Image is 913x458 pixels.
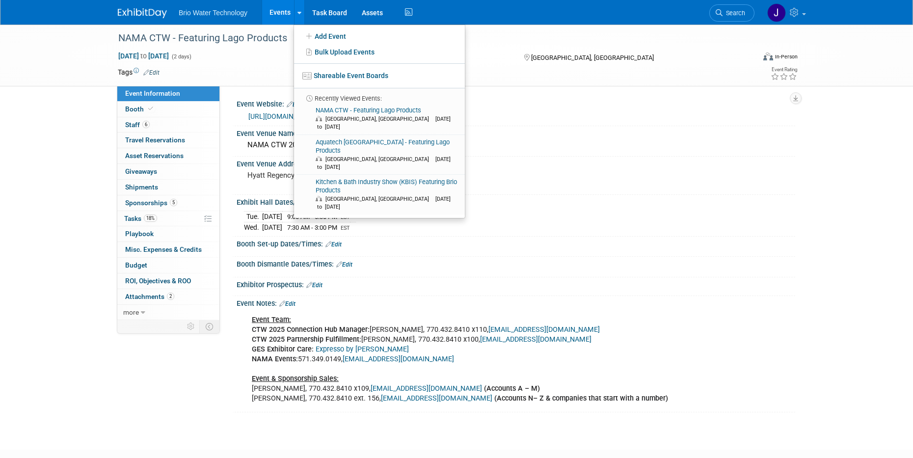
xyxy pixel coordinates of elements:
a: Edit [336,261,352,268]
div: Exhibitor Prospectus: [237,277,795,290]
a: Edit [279,300,295,307]
div: NAMA CTW - Featuring Lago Products [115,29,740,47]
span: to [139,52,148,60]
a: Misc. Expenses & Credits [117,242,219,257]
div: NAMA CTW 2025 [244,137,788,153]
td: [DATE] [262,212,282,222]
a: NAMA CTW - Featuring Lago Products [GEOGRAPHIC_DATA], [GEOGRAPHIC_DATA] [DATE] to [DATE] [297,103,461,135]
div: Event Venue Name: [237,126,795,138]
span: [GEOGRAPHIC_DATA], [GEOGRAPHIC_DATA] [325,156,434,162]
a: [EMAIL_ADDRESS][DOMAIN_NAME] [371,384,482,393]
a: [EMAIL_ADDRESS][DOMAIN_NAME] [381,394,492,403]
span: EST [341,225,350,231]
a: Search [709,4,754,22]
a: ROI, Objectives & ROO [117,273,219,289]
span: ROI, Objectives & ROO [125,277,191,285]
b: (Accounts A – M) [484,384,540,393]
span: Sponsorships [125,199,177,207]
div: In-Person [775,53,798,60]
a: Shareable Event Boards [294,67,465,84]
span: Asset Reservations [125,152,184,160]
b: CTW 2025 Partnership Fulfillment: [252,335,361,344]
span: [GEOGRAPHIC_DATA], [GEOGRAPHIC_DATA] [531,54,654,61]
div: Event Format [697,51,798,66]
img: Format-Inperson.png [763,53,773,60]
span: Shipments [125,183,158,191]
div: Event Rating [771,67,797,72]
a: Giveaways [117,164,219,179]
img: James Park [767,3,786,22]
u: Event & Sponsorship Sales: [252,375,339,383]
span: Misc. Expenses & Credits [125,245,202,253]
a: [URL][DOMAIN_NAME] [248,112,318,120]
span: Booth [125,105,155,113]
span: Travel Reservations [125,136,185,144]
span: (2 days) [171,54,191,60]
span: Playbook [125,230,154,238]
span: [DATE] to [DATE] [316,116,451,130]
a: Shipments [117,180,219,195]
span: [DATE] [DATE] [118,52,169,60]
span: Tasks [124,215,157,222]
b: CTW 2025 Connection Hub Manager: [252,325,370,334]
td: [DATE] [262,222,282,233]
img: ExhibitDay [118,8,167,18]
a: Edit [287,101,303,108]
pre: Hyatt Regency [GEOGRAPHIC_DATA], [GEOGRAPHIC_DATA] [247,171,458,180]
a: Edit [306,282,322,289]
i: Booth reservation complete [148,106,153,111]
span: more [123,308,139,316]
span: 9:00 AM - 6:30 PM [287,213,337,220]
a: Event Information [117,86,219,101]
span: Event Information [125,89,180,97]
a: Travel Reservations [117,133,219,148]
b: (Accounts N– Z & companies that start with a number) [494,394,668,403]
a: Edit [325,241,342,248]
span: [GEOGRAPHIC_DATA], [GEOGRAPHIC_DATA] [325,116,434,122]
b: GES Exhibitor Care: [252,345,314,353]
a: Booth [117,102,219,117]
span: 5 [170,199,177,206]
a: Sponsorships5 [117,195,219,211]
a: Staff6 [117,117,219,133]
span: Attachments [125,293,174,300]
td: Personalize Event Tab Strip [183,320,200,333]
span: 6 [142,121,150,128]
a: Budget [117,258,219,273]
a: Attachments2 [117,289,219,304]
a: [EMAIL_ADDRESS][DOMAIN_NAME] [343,355,454,363]
td: Tags [118,67,160,77]
u: Event Team: [252,316,291,324]
b: NAMA Events: [252,355,298,363]
span: [GEOGRAPHIC_DATA], [GEOGRAPHIC_DATA] [325,196,434,202]
span: 18% [144,215,157,222]
a: Asset Reservations [117,148,219,163]
td: Tue. [244,212,262,222]
a: Expresso by [PERSON_NAME] [316,345,409,353]
a: Kitchen & Bath Industry Show (KBIS) Featuring Brio Products [GEOGRAPHIC_DATA], [GEOGRAPHIC_DATA] ... [297,175,461,215]
span: Giveaways [125,167,157,175]
a: Bulk Upload Events [294,44,465,60]
div: Event Venue Address: [237,157,795,169]
div: Booth Dismantle Dates/Times: [237,257,795,269]
div: Booth Set-up Dates/Times: [237,237,795,249]
span: Budget [125,261,147,269]
span: 7:30 AM - 3:00 PM [287,224,337,231]
a: Aquatech [GEOGRAPHIC_DATA] - Featuring Lago Products [GEOGRAPHIC_DATA], [GEOGRAPHIC_DATA] [DATE] ... [297,135,461,175]
button: Committed [292,52,350,62]
span: [DATE] to [DATE] [316,156,451,170]
img: seventboard-3.png [302,72,312,80]
div: Event Website: [237,97,795,109]
td: Toggle Event Tabs [200,320,220,333]
span: Staff [125,121,150,129]
span: Search [723,9,745,17]
div: [PERSON_NAME], 770.432.8410 x110, [PERSON_NAME], 770.432.8410 x100, ​571.349.0149, [PERSON_NAME],... [245,310,687,409]
a: [EMAIL_ADDRESS][DOMAIN_NAME] [488,325,600,334]
div: Exhibit Hall Dates/Times: [237,195,795,208]
a: Playbook [117,226,219,242]
a: Edit [143,69,160,76]
a: more [117,305,219,320]
a: [EMAIL_ADDRESS][DOMAIN_NAME] [480,335,591,344]
a: Add Event [294,28,465,44]
span: Brio Water Technology [179,9,247,17]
